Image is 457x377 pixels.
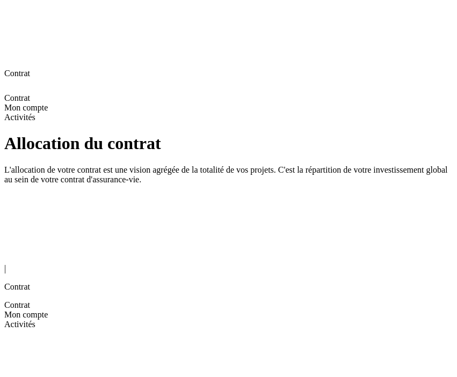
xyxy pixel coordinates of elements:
span: Mon compte [4,310,48,319]
p: Contrat [4,282,453,292]
span: Mon compte [4,103,48,112]
span: Contrat [4,69,30,78]
h1: Allocation du contrat [4,134,453,153]
span: Contrat [4,300,30,309]
span: Activités [4,113,35,122]
div: | [4,264,453,273]
span: Contrat [4,93,30,102]
p: L'allocation de votre contrat est une vision agrégée de la totalité de vos projets. C'est la répa... [4,165,453,184]
span: Activités [4,320,35,329]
